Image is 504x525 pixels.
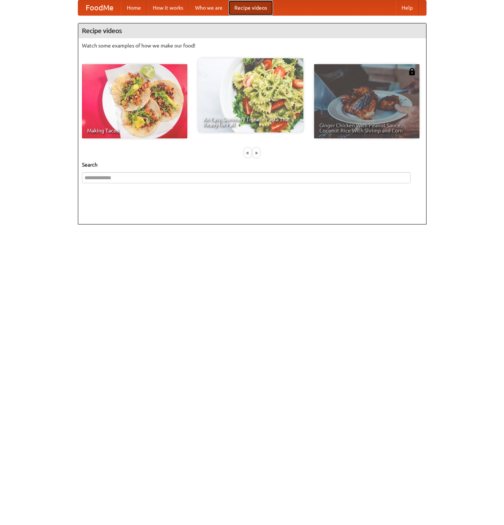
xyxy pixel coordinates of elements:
span: Making Tacos [87,128,182,133]
a: FoodMe [78,0,121,15]
div: « [244,148,251,157]
a: An Easy, Summery Tomato Pasta That's Ready for Fall [198,58,303,132]
a: Home [121,0,147,15]
a: Making Tacos [82,64,187,138]
a: How it works [147,0,189,15]
p: Watch some examples of how we make our food! [82,42,422,49]
img: 483408.png [408,68,416,75]
span: An Easy, Summery Tomato Pasta That's Ready for Fall [203,117,298,127]
h5: Search [82,161,422,168]
div: » [253,148,260,157]
a: Help [396,0,419,15]
a: Who we are [189,0,228,15]
h4: Recipe videos [78,23,426,38]
a: Recipe videos [228,0,273,15]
